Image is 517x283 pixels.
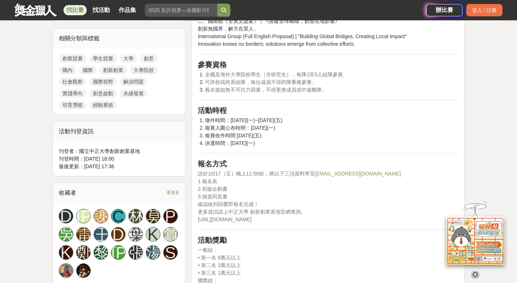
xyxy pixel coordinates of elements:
[198,247,218,253] span: 一般組：
[198,217,251,222] span: [URL][DOMAIN_NAME]
[198,236,227,244] strong: 活動獎勵
[76,263,91,278] a: Avatar
[120,77,147,86] a: 解決問題
[205,132,458,140] li: 複賽收件時間:[DATE](五)
[198,262,241,268] span: • 第二名 3萬元以上
[146,209,160,223] a: 莫
[120,89,147,98] a: 永續發展
[59,264,73,278] img: Avatar
[198,61,227,69] strong: 參賽資格
[205,87,327,93] span: 報名後如無不可抗力因素，不得更換成員或中途離隊。
[94,227,108,242] a: 王
[145,4,217,17] input: 2025 反詐視界—全國影片競賽
[94,245,108,260] a: 黎
[76,209,91,223] a: [PERSON_NAME]
[128,245,143,260] a: 張
[111,245,126,260] a: [PERSON_NAME]
[89,77,117,86] a: 國際視野
[140,54,157,63] a: 創意
[198,160,227,168] strong: 報名方式
[128,227,143,242] a: 葉
[77,264,90,278] img: Avatar
[205,124,458,132] li: 複賽入圍公布時間：[DATE](一)
[205,140,458,147] li: 決選時間：[DATE](一)
[205,72,348,77] span: 全國及海外大專院校學生（含研究生），每隊2至5人組隊參賽。
[59,147,180,155] div: 刊登者： 國立中正大學創新創業基地
[59,101,86,109] a: 培育潛能
[198,270,241,276] span: • 第三名 1萬元以上
[89,54,117,63] a: 學生競賽
[59,54,86,63] a: 創業競賽
[59,163,180,170] div: 最後更新： [DATE] 17:36
[426,4,463,16] a: 辦比賽
[198,178,217,184] span: 1.報名表
[111,227,126,242] a: D
[89,101,117,109] a: 經驗累積
[79,66,97,74] a: 國際
[94,209,108,223] a: 謝
[167,189,180,197] span: 看更多
[59,227,73,242] a: 吳
[198,201,259,207] span: 確認收到回覆即報名完成！
[53,28,186,49] div: 相關分類與標籤
[198,171,401,177] span: 請於10/17（五）晚上11:59前，將以下三項資料寄至
[59,77,86,86] a: 社會觀察
[130,66,157,74] a: 大專院校
[315,171,401,177] a: [EMAIL_ADDRESS][DOMAIN_NAME]
[59,190,76,196] span: 收藏者
[76,227,91,242] a: 雷
[59,89,86,98] a: 實踐導向
[111,209,126,223] a: C
[59,209,73,223] a: D
[59,66,76,74] a: 國內
[116,5,139,15] a: 作品集
[128,209,143,223] a: 林
[59,263,73,278] a: Avatar
[198,106,227,114] strong: 活動時程
[90,5,113,15] a: 找活動
[205,117,458,124] li: 徵件時間：[DATE](一)~[DATE](五)
[446,211,504,260] img: d2146d9a-e6f6-4337-9592-8cefde37ba6b.png
[146,227,160,242] a: K
[59,245,73,260] a: K
[89,89,117,98] a: 創意啟動
[198,255,241,260] span: • 第一名 6萬元以上
[163,227,178,242] a: 蠶
[146,245,160,260] a: 湯
[205,79,317,85] span: 可跨校或跨系組隊，每位成員不得跨隊重複參賽。
[59,155,180,163] div: 刊登時間： [DATE] 18:00
[53,121,186,142] div: 活動刊登資訊
[99,66,127,74] a: 創新創業
[198,209,306,215] span: 更多資訊請上中正大學 創新創業基地官網查詢。
[198,186,227,192] span: 2.初版企劃書
[63,5,87,15] a: 找比賽
[163,245,178,260] a: S
[120,54,137,63] a: 大學
[466,4,502,16] div: 登入 / 註冊
[163,209,178,223] a: P
[76,245,91,260] a: 鄭
[198,194,227,199] span: 3.個資同意書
